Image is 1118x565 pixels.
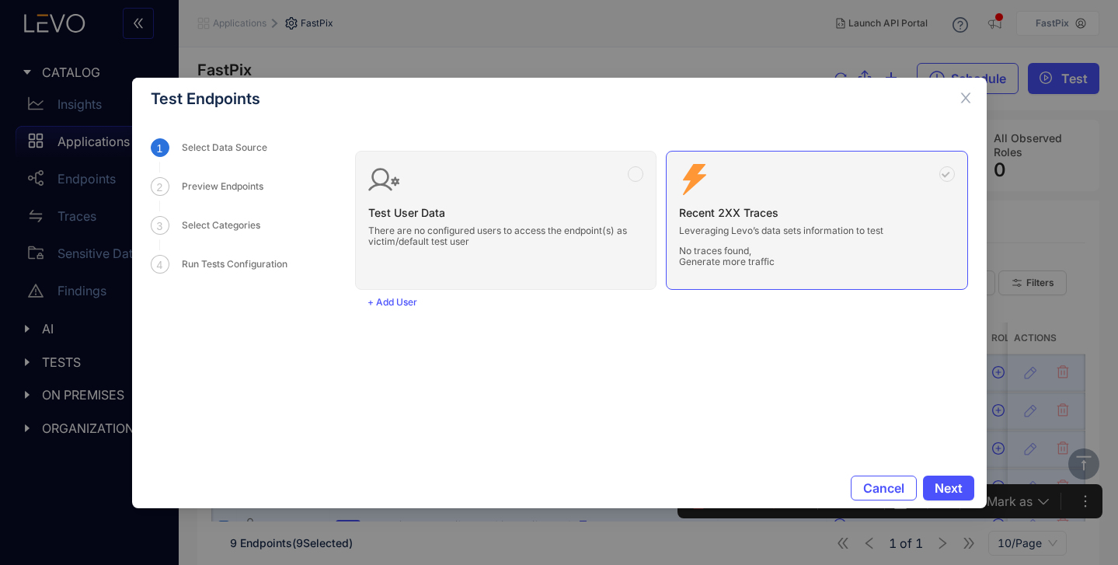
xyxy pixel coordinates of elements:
[945,78,987,120] button: Close
[151,177,355,214] div: 2Preview Endpoints
[151,90,968,107] div: Test Endpoints
[851,476,917,500] button: Cancel
[157,220,163,232] span: 3
[157,181,163,194] span: 2
[182,255,297,274] div: Run Tests Configuration
[182,138,277,157] div: Select Data Source
[935,481,963,495] span: Next
[157,142,163,155] span: 1
[863,481,904,495] span: Cancel
[959,91,973,105] span: close
[151,216,355,253] div: 3Select Categories
[182,177,273,196] div: Preview Endpoints
[151,255,355,292] div: 4Run Tests Configuration
[367,297,417,308] span: + Add User
[157,259,163,271] span: 4
[151,138,355,176] div: 1Select Data Source
[355,290,430,315] button: + Add User
[182,216,270,235] div: Select Categories
[923,476,974,500] button: Next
